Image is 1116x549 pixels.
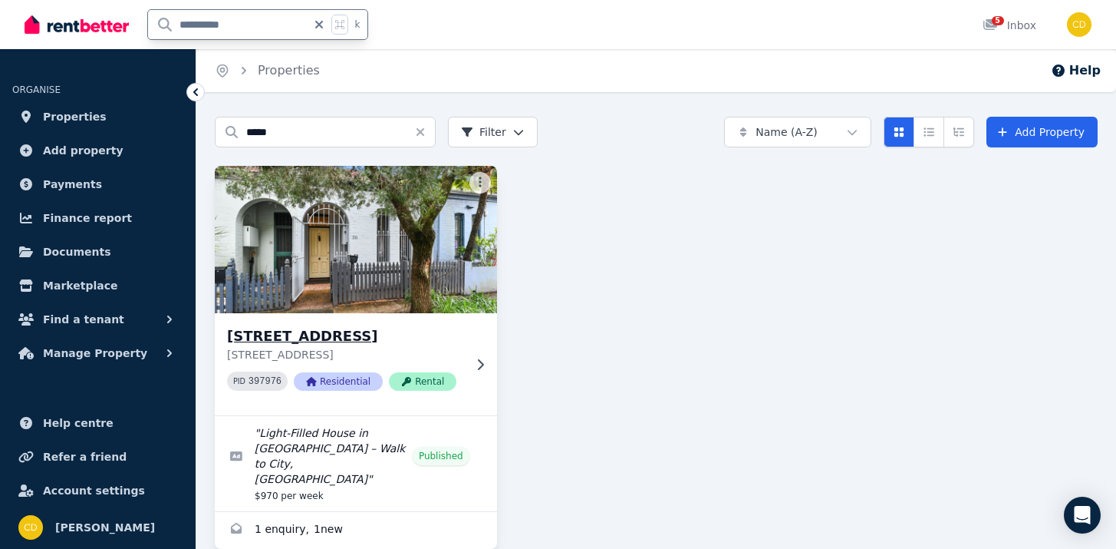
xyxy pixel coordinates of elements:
a: 30 Bishopgate St, Camperdown[STREET_ADDRESS][STREET_ADDRESS]PID 397976ResidentialRental [215,166,497,415]
span: Manage Property [43,344,147,362]
span: Help centre [43,414,114,432]
button: Compact list view [914,117,944,147]
span: Marketplace [43,276,117,295]
span: 5 [992,16,1004,25]
a: Marketplace [12,270,183,301]
button: Expanded list view [943,117,974,147]
span: Payments [43,175,102,193]
a: Properties [12,101,183,132]
span: Account settings [43,481,145,500]
a: Properties [258,63,320,78]
a: Refer a friend [12,442,183,472]
button: Card view [884,117,914,147]
span: Name (A-Z) [756,124,818,140]
nav: Breadcrumb [196,49,338,92]
button: Find a tenant [12,304,183,335]
button: Clear search [414,117,436,147]
code: 397976 [249,376,281,387]
a: Enquiries for 30 Bishopgate St, Camperdown [215,512,497,549]
span: [PERSON_NAME] [55,518,155,537]
img: Chris Dimitropoulos [18,515,43,540]
a: Help centre [12,408,183,438]
h3: [STREET_ADDRESS] [227,326,463,347]
a: Finance report [12,203,183,233]
button: More options [469,172,491,193]
small: PID [233,377,245,385]
a: Documents [12,236,183,267]
span: Finance report [43,209,132,227]
img: RentBetter [25,13,129,36]
span: Add property [43,141,123,160]
span: Filter [461,124,506,140]
button: Filter [448,117,538,147]
a: Payments [12,169,183,200]
img: 30 Bishopgate St, Camperdown [208,162,504,317]
span: Refer a friend [43,448,127,466]
span: Documents [43,243,111,261]
button: Name (A-Z) [724,117,871,147]
div: Open Intercom Messenger [1064,497,1101,534]
span: Properties [43,107,107,126]
a: Account settings [12,475,183,506]
a: Add property [12,135,183,166]
img: Chris Dimitropoulos [1067,12,1091,37]
span: ORGANISE [12,84,61,95]
span: Residential [294,372,383,391]
p: [STREET_ADDRESS] [227,347,463,362]
div: View options [884,117,974,147]
span: Find a tenant [43,310,124,329]
span: Rental [389,372,456,391]
a: Add Property [986,117,1098,147]
span: k [354,18,360,31]
div: Inbox [983,18,1036,33]
a: Edit listing: Light-Filled House in Prime Camperdown – Walk to City, University & Parks [215,416,497,511]
button: Help [1051,61,1101,80]
button: Manage Property [12,338,183,369]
